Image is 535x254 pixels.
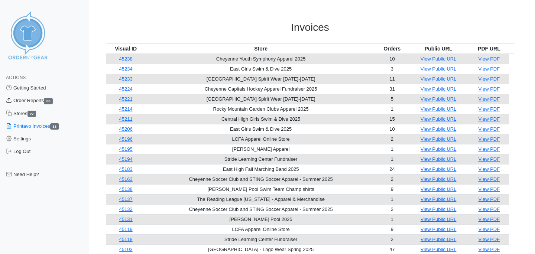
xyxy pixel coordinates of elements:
a: View PDF [479,176,500,182]
a: 45206 [119,126,133,132]
a: View Public URL [421,96,457,102]
a: View PDF [479,206,500,212]
td: 5 [376,94,408,104]
a: View Public URL [421,126,457,132]
a: View Public URL [421,56,457,62]
td: 1 [376,154,408,164]
a: View Public URL [421,76,457,82]
td: Cheyenne Soccer Club and STING Soccer Apparel - Summer 2025 [145,204,376,214]
td: [GEOGRAPHIC_DATA] Spirit Wear [DATE]-[DATE] [145,74,376,84]
a: 45238 [119,56,133,62]
th: Store [145,43,376,54]
a: View Public URL [421,227,457,232]
span: 27 [27,111,36,117]
a: View PDF [479,146,500,152]
a: View PDF [479,126,500,132]
a: View PDF [479,66,500,72]
td: [PERSON_NAME] Apparel [145,144,376,154]
td: [GEOGRAPHIC_DATA] Spirit Wear [DATE]-[DATE] [145,94,376,104]
td: 15 [376,114,408,124]
a: View PDF [479,106,500,112]
a: View Public URL [421,186,457,192]
a: View PDF [479,136,500,142]
h3: Invoices [106,21,514,34]
a: View Public URL [421,106,457,112]
a: View PDF [479,116,500,122]
td: 2 [376,134,408,144]
a: View PDF [479,247,500,252]
td: Cheyenne Soccer Club and STING Soccer Apparel - Summer 2025 [145,174,376,184]
a: 45132 [119,206,133,212]
a: 45224 [119,86,133,92]
span: 33 [50,123,59,130]
td: [PERSON_NAME] Pool 2025 [145,214,376,224]
a: View PDF [479,76,500,82]
td: 2 [376,234,408,244]
a: View Public URL [421,136,457,142]
th: PDF URL [469,43,509,54]
a: View Public URL [421,176,457,182]
td: 1 [376,144,408,154]
a: 45163 [119,176,133,182]
a: View PDF [479,86,500,92]
a: View Public URL [421,156,457,162]
a: 45103 [119,247,133,252]
td: 9 [376,184,408,194]
td: LCFA Apparel Online Store [145,134,376,144]
span: 33 [44,98,53,104]
a: View Public URL [421,166,457,172]
a: 45119 [119,227,133,232]
a: View Public URL [421,66,457,72]
a: View Public URL [421,86,457,92]
a: 45183 [119,166,133,172]
a: 45221 [119,96,133,102]
a: 45138 [119,186,133,192]
td: [PERSON_NAME] Pool Swim Team Champ shirts [145,184,376,194]
a: 45137 [119,196,133,202]
a: View Public URL [421,216,457,222]
td: 11 [376,74,408,84]
a: View Public URL [421,146,457,152]
a: View PDF [479,216,500,222]
a: View PDF [479,196,500,202]
td: 1 [376,214,408,224]
a: 45196 [119,136,133,142]
a: 45233 [119,76,133,82]
td: Rocky Mountain Garden Clubs Apparel 2025 [145,104,376,114]
a: View Public URL [421,196,457,202]
td: 10 [376,54,408,64]
a: View PDF [479,156,500,162]
a: 45214 [119,106,133,112]
th: Visual ID [106,43,145,54]
a: View PDF [479,166,500,172]
td: 1 [376,194,408,204]
td: 2 [376,174,408,184]
th: Public URL [408,43,469,54]
td: Cheyenne Youth Symphony Apparel 2025 [145,54,376,64]
td: Stride Learning Center Fundraiser [145,234,376,244]
td: Central High Girls Swim & Dive 2025 [145,114,376,124]
a: 45195 [119,146,133,152]
td: East Girls Swim & Dive 2025 [145,124,376,134]
td: Stride Learning Center Fundraiser [145,154,376,164]
a: View Public URL [421,116,457,122]
td: LCFA Apparel Online Store [145,224,376,234]
td: 3 [376,64,408,74]
a: 45234 [119,66,133,72]
a: View PDF [479,96,500,102]
a: 45118 [119,237,133,242]
a: 45131 [119,216,133,222]
th: Orders [376,43,408,54]
a: View PDF [479,227,500,232]
td: 2 [376,204,408,214]
td: 1 [376,104,408,114]
td: East High Fall Marching Band 2025 [145,164,376,174]
td: 31 [376,84,408,94]
a: View PDF [479,237,500,242]
td: Cheyenne Capitals Hockey Apparel Fundraiser 2025 [145,84,376,94]
a: 45211 [119,116,133,122]
a: View Public URL [421,237,457,242]
span: Actions [6,75,26,80]
td: 9 [376,224,408,234]
td: 24 [376,164,408,174]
